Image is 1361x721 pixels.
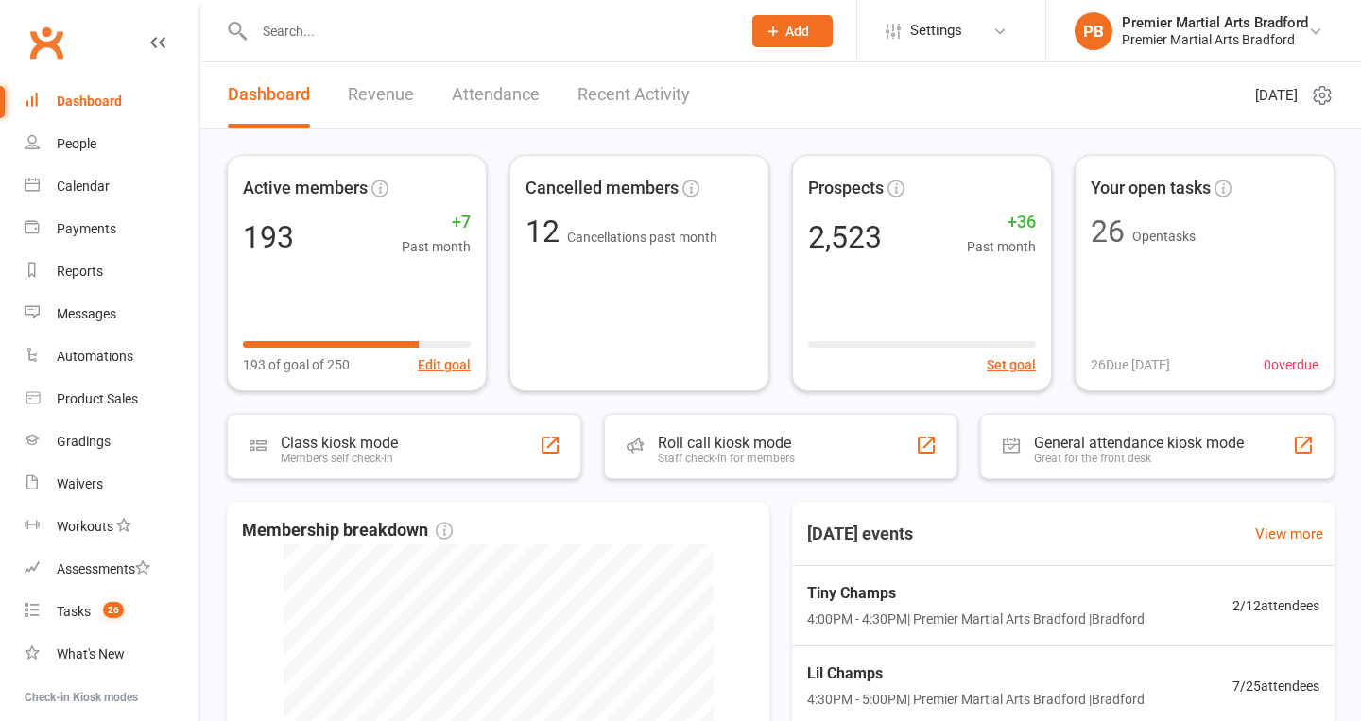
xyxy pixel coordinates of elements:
[1255,523,1323,545] a: View more
[1122,31,1308,48] div: Premier Martial Arts Bradford
[25,250,199,293] a: Reports
[1091,175,1211,202] span: Your open tasks
[25,335,199,378] a: Automations
[1264,354,1318,375] span: 0 overdue
[25,208,199,250] a: Payments
[402,236,471,257] span: Past month
[25,378,199,421] a: Product Sales
[807,689,1145,710] span: 4:30PM - 5:00PM | Premier Martial Arts Bradford | Bradford
[57,349,133,364] div: Automations
[658,434,795,452] div: Roll call kiosk mode
[25,80,199,123] a: Dashboard
[1255,84,1298,107] span: [DATE]
[752,15,833,47] button: Add
[25,463,199,506] a: Waivers
[525,214,567,249] span: 12
[249,18,728,44] input: Search...
[418,354,471,375] button: Edit goal
[57,561,150,576] div: Assessments
[25,421,199,463] a: Gradings
[25,506,199,548] a: Workouts
[402,209,471,236] span: +7
[25,123,199,165] a: People
[57,476,103,491] div: Waivers
[57,434,111,449] div: Gradings
[57,136,96,151] div: People
[25,633,199,676] a: What's New
[987,354,1036,375] button: Set goal
[967,236,1036,257] span: Past month
[785,24,809,39] span: Add
[57,306,116,321] div: Messages
[658,452,795,465] div: Staff check-in for members
[1132,229,1196,244] span: Open tasks
[452,62,540,128] a: Attendance
[242,517,453,544] span: Membership breakdown
[525,175,679,202] span: Cancelled members
[808,222,882,252] div: 2,523
[792,517,928,551] h3: [DATE] events
[57,221,116,236] div: Payments
[808,175,884,202] span: Prospects
[243,354,350,375] span: 193 of goal of 250
[57,646,125,661] div: What's New
[967,209,1036,236] span: +36
[1091,216,1125,247] div: 26
[807,581,1145,606] span: Tiny Champs
[1122,14,1308,31] div: Premier Martial Arts Bradford
[1232,676,1319,696] span: 7 / 25 attendees
[807,661,1145,686] span: Lil Champs
[1075,12,1112,50] div: PB
[25,165,199,208] a: Calendar
[281,434,398,452] div: Class kiosk mode
[57,519,113,534] div: Workouts
[25,293,199,335] a: Messages
[25,548,199,591] a: Assessments
[57,179,110,194] div: Calendar
[103,602,124,618] span: 26
[807,609,1145,629] span: 4:00PM - 4:30PM | Premier Martial Arts Bradford | Bradford
[910,9,962,52] span: Settings
[1091,354,1170,375] span: 26 Due [DATE]
[577,62,690,128] a: Recent Activity
[228,62,310,128] a: Dashboard
[57,94,122,109] div: Dashboard
[23,19,70,66] a: Clubworx
[25,591,199,633] a: Tasks 26
[1034,452,1244,465] div: Great for the front desk
[57,604,91,619] div: Tasks
[243,222,294,252] div: 193
[57,264,103,279] div: Reports
[57,391,138,406] div: Product Sales
[567,230,717,245] span: Cancellations past month
[1034,434,1244,452] div: General attendance kiosk mode
[348,62,414,128] a: Revenue
[281,452,398,465] div: Members self check-in
[1232,595,1319,616] span: 2 / 12 attendees
[243,175,368,202] span: Active members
